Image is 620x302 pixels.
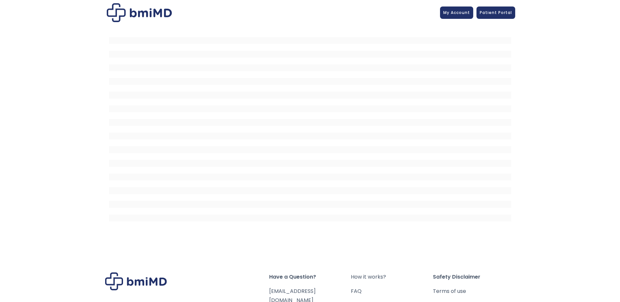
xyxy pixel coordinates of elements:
span: Have a Question? [269,272,351,282]
a: Terms of use [433,287,515,296]
span: Safety Disclaimer [433,272,515,282]
iframe: MDI Patient Messaging Portal [109,30,511,225]
span: My Account [443,10,470,15]
a: How it works? [351,272,433,282]
img: Brand Logo [105,272,167,290]
span: Patient Portal [480,10,512,15]
a: Patient Portal [476,7,515,19]
a: My Account [440,7,473,19]
img: Patient Messaging Portal [107,3,172,22]
a: FAQ [351,287,433,296]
